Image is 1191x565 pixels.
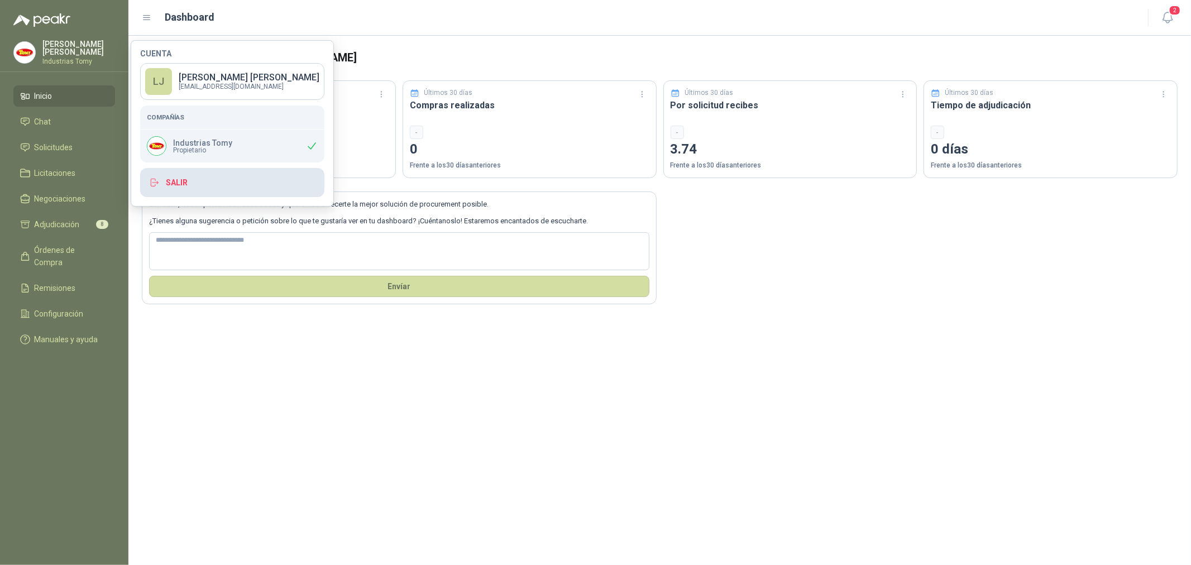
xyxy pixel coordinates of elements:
[410,139,649,160] p: 0
[140,50,324,58] h4: Cuenta
[931,98,1170,112] h3: Tiempo de adjudicación
[147,112,318,122] h5: Compañías
[140,168,324,197] button: Salir
[685,88,733,98] p: Últimos 30 días
[35,244,104,269] span: Órdenes de Compra
[140,130,324,162] div: Company LogoIndustrias TomyPropietario
[145,68,172,95] div: LJ
[149,199,649,210] p: En , nos importan tus necesidades y queremos ofrecerte la mejor solución de procurement posible.
[179,73,319,82] p: [PERSON_NAME] [PERSON_NAME]
[410,160,649,171] p: Frente a los 30 días anteriores
[149,276,649,297] button: Envíar
[671,160,910,171] p: Frente a los 30 días anteriores
[96,220,108,229] span: 8
[35,282,76,294] span: Remisiones
[157,200,178,208] b: Peakr
[173,147,232,154] span: Propietario
[42,40,115,56] p: [PERSON_NAME] [PERSON_NAME]
[13,13,70,27] img: Logo peakr
[931,126,944,139] div: -
[13,111,115,132] a: Chat
[13,303,115,324] a: Configuración
[160,49,1178,66] h3: Bienvenido de nuevo [PERSON_NAME]
[35,193,86,205] span: Negociaciones
[14,42,35,63] img: Company Logo
[35,141,73,154] span: Solicitudes
[13,240,115,273] a: Órdenes de Compra
[13,137,115,158] a: Solicitudes
[35,90,52,102] span: Inicio
[140,63,324,100] a: LJ[PERSON_NAME] [PERSON_NAME][EMAIL_ADDRESS][DOMAIN_NAME]
[931,160,1170,171] p: Frente a los 30 días anteriores
[424,88,472,98] p: Últimos 30 días
[671,98,910,112] h3: Por solicitud recibes
[410,126,423,139] div: -
[35,218,80,231] span: Adjudicación
[13,162,115,184] a: Licitaciones
[1169,5,1181,16] span: 2
[13,85,115,107] a: Inicio
[42,58,115,65] p: Industrias Tomy
[945,88,994,98] p: Últimos 30 días
[13,329,115,350] a: Manuales y ayuda
[173,139,232,147] p: Industrias Tomy
[35,308,84,320] span: Configuración
[671,126,684,139] div: -
[13,277,115,299] a: Remisiones
[179,83,319,90] p: [EMAIL_ADDRESS][DOMAIN_NAME]
[671,139,910,160] p: 3.74
[35,167,76,179] span: Licitaciones
[13,188,115,209] a: Negociaciones
[147,137,166,155] img: Company Logo
[35,116,51,128] span: Chat
[1157,8,1178,28] button: 2
[35,333,98,346] span: Manuales y ayuda
[13,214,115,235] a: Adjudicación8
[165,9,215,25] h1: Dashboard
[931,139,1170,160] p: 0 días
[410,98,649,112] h3: Compras realizadas
[149,216,649,227] p: ¿Tienes alguna sugerencia o petición sobre lo que te gustaría ver en tu dashboard? ¡Cuéntanoslo! ...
